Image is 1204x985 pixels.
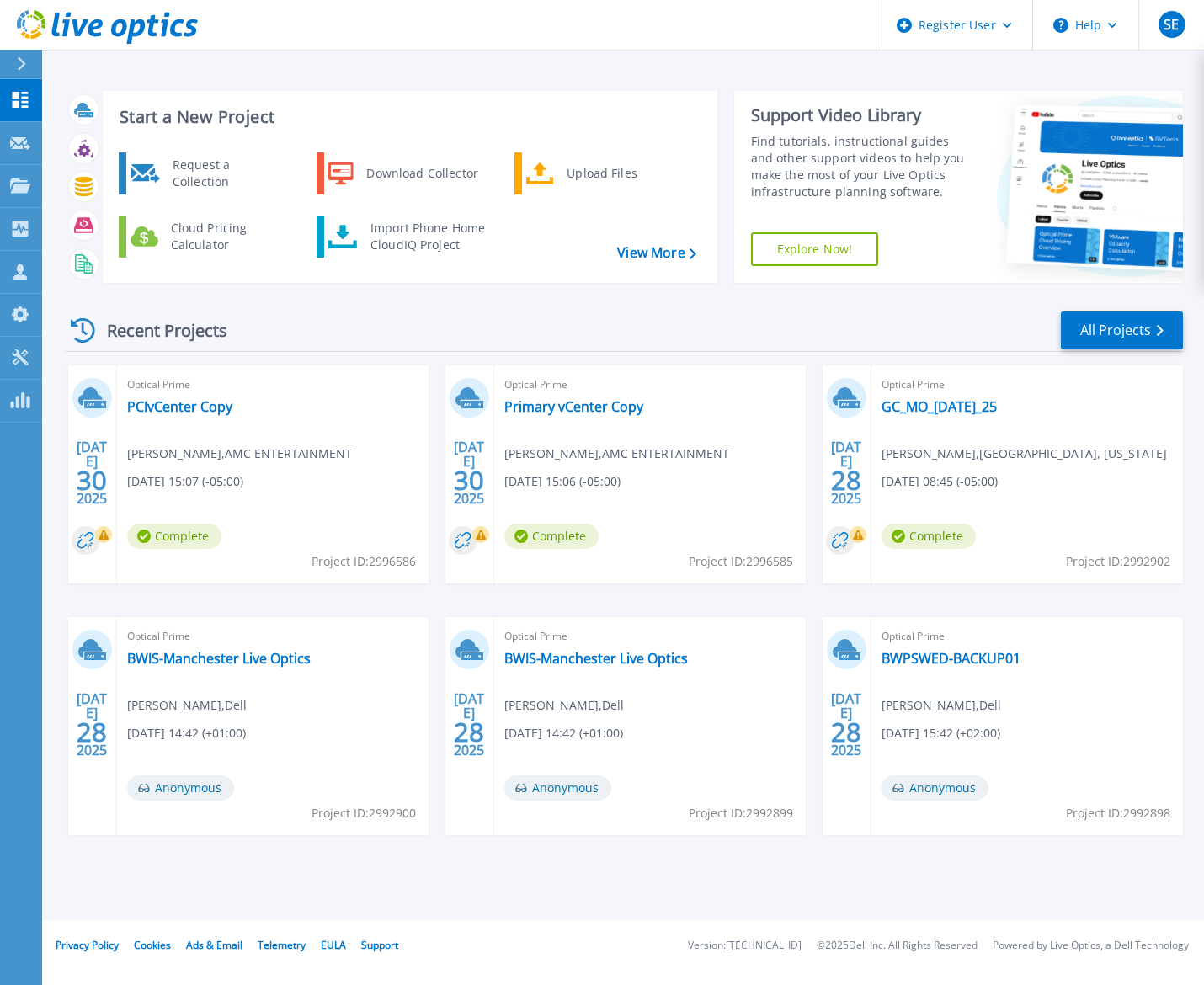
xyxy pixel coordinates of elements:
span: Project ID: 2996585 [689,552,793,571]
a: GC_MO_[DATE]_25 [882,398,997,415]
span: Project ID: 2992902 [1066,552,1170,571]
span: [DATE] 14:42 (+01:00) [127,724,246,743]
a: BWIS-Manchester Live Optics [127,650,311,667]
div: Recent Projects [65,310,250,351]
a: View More [617,245,695,261]
a: All Projects [1061,311,1183,349]
div: Download Collector [358,157,485,190]
a: Ads & Email [186,938,242,952]
span: Project ID: 2992898 [1066,804,1170,823]
span: Anonymous [127,775,234,801]
span: Optical Prime [882,627,1173,646]
span: 28 [831,473,861,487]
a: BWPSWED-BACKUP01 [882,650,1020,667]
span: Project ID: 2996586 [312,552,416,571]
span: Complete [127,524,221,549]
span: [DATE] 15:07 (-05:00) [127,472,243,491]
li: © 2025 Dell Inc. All Rights Reserved [817,940,978,951]
a: Primary vCenter Copy [504,398,643,415]
div: Find tutorials, instructional guides and other support videos to help you make the most of your L... [751,133,975,200]
div: Request a Collection [164,157,287,190]
a: Explore Now! [751,232,879,266]
a: BWIS-Manchester Live Optics [504,650,688,667]
span: Anonymous [882,775,988,801]
span: 28 [77,725,107,739]
a: PCIvCenter Copy [127,398,232,415]
a: Upload Files [514,152,687,194]
a: EULA [321,938,346,952]
div: [DATE] 2025 [76,694,108,755]
span: Complete [882,524,976,549]
span: Optical Prime [127,627,418,646]
span: Optical Prime [504,627,796,646]
span: [PERSON_NAME] , Dell [127,696,247,715]
div: Upload Files [558,157,683,190]
div: [DATE] 2025 [76,442,108,503]
div: [DATE] 2025 [830,442,862,503]
span: 28 [454,725,484,739]
a: Cloud Pricing Calculator [119,216,291,258]
span: [PERSON_NAME] , [GEOGRAPHIC_DATA], [US_STATE] [882,445,1167,463]
span: [PERSON_NAME] , AMC ENTERTAINMENT [127,445,352,463]
li: Version: [TECHNICAL_ID] [688,940,802,951]
a: Request a Collection [119,152,291,194]
a: Telemetry [258,938,306,952]
div: [DATE] 2025 [453,694,485,755]
li: Powered by Live Optics, a Dell Technology [993,940,1189,951]
div: Cloud Pricing Calculator [162,220,287,253]
span: [PERSON_NAME] , Dell [504,696,624,715]
span: Optical Prime [504,375,796,394]
span: Optical Prime [127,375,418,394]
span: [DATE] 14:42 (+01:00) [504,724,623,743]
span: Project ID: 2992899 [689,804,793,823]
div: Support Video Library [751,104,975,126]
span: [DATE] 15:06 (-05:00) [504,472,621,491]
div: [DATE] 2025 [453,442,485,503]
span: SE [1164,18,1179,31]
span: 30 [77,473,107,487]
a: Download Collector [317,152,489,194]
span: Complete [504,524,599,549]
div: [DATE] 2025 [830,694,862,755]
a: Privacy Policy [56,938,119,952]
span: [PERSON_NAME] , Dell [882,696,1001,715]
span: Project ID: 2992900 [312,804,416,823]
span: 28 [831,725,861,739]
span: 30 [454,473,484,487]
span: Optical Prime [882,375,1173,394]
span: [PERSON_NAME] , AMC ENTERTAINMENT [504,445,729,463]
span: [DATE] 08:45 (-05:00) [882,472,998,491]
div: Import Phone Home CloudIQ Project [362,220,493,253]
a: Support [361,938,398,952]
a: Cookies [134,938,171,952]
h3: Start a New Project [120,108,695,126]
span: Anonymous [504,775,611,801]
span: [DATE] 15:42 (+02:00) [882,724,1000,743]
